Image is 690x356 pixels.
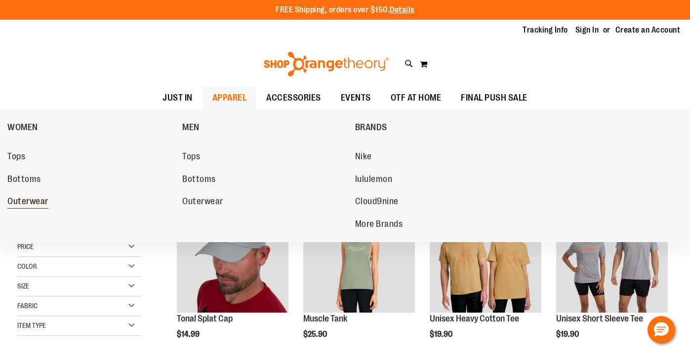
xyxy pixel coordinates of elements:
[430,314,519,323] a: Unisex Heavy Cotton Tee
[556,330,580,339] span: $19.90
[355,151,372,164] span: Nike
[7,196,48,209] span: Outerwear
[648,316,675,344] button: Hello, have a question? Let’s chat.
[256,87,331,109] a: ACCESSORIES
[303,330,328,339] span: $25.90
[266,87,321,109] span: ACCESSORIES
[451,87,537,109] a: FINAL PUSH SALE
[556,201,668,313] img: Unisex Short Sleeve Tee
[381,87,451,109] a: OTF AT HOME
[615,25,681,36] a: Create an Account
[182,148,345,166] a: Tops
[17,262,37,270] span: Color
[390,5,414,14] a: Details
[7,114,177,140] a: WOMEN
[162,87,193,109] span: JUST IN
[430,330,454,339] span: $19.90
[177,201,288,313] img: Product image for Grey Tonal Splat Cap
[153,87,203,109] a: JUST IN
[17,282,29,290] span: Size
[355,174,393,186] span: lululemon
[355,219,403,231] span: More Brands
[17,321,46,329] span: Item Type
[303,201,415,314] a: Muscle TankNEW
[182,114,350,140] a: MEN
[182,174,216,186] span: Bottoms
[341,87,371,109] span: EVENTS
[430,201,541,314] a: Unisex Heavy Cotton TeeNEW
[182,193,345,211] a: Outerwear
[355,196,399,209] span: Cloud9nine
[523,25,568,36] a: Tracking Info
[177,330,201,339] span: $14.99
[331,87,381,109] a: EVENTS
[182,122,200,135] span: MEN
[556,201,668,314] a: Unisex Short Sleeve TeeNEW
[212,87,247,109] span: APPAREL
[461,87,528,109] span: FINAL PUSH SALE
[575,25,599,36] a: Sign In
[391,87,442,109] span: OTF AT HOME
[177,201,288,314] a: Product image for Grey Tonal Splat CapNEW
[355,114,525,140] a: BRANDS
[7,174,41,186] span: Bottoms
[303,314,347,323] a: Muscle Tank
[7,122,38,135] span: WOMEN
[177,314,233,323] a: Tonal Splat Cap
[182,196,223,209] span: Outerwear
[17,243,34,250] span: Price
[430,201,541,313] img: Unisex Heavy Cotton Tee
[276,4,414,16] p: FREE Shipping, orders over $150.
[7,151,25,164] span: Tops
[182,151,200,164] span: Tops
[355,122,387,135] span: BRANDS
[182,171,345,188] a: Bottoms
[556,314,643,323] a: Unisex Short Sleeve Tee
[303,201,415,313] img: Muscle Tank
[17,302,38,310] span: Fabric
[203,87,257,109] a: APPAREL
[262,52,390,76] img: Shop Orangetheory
